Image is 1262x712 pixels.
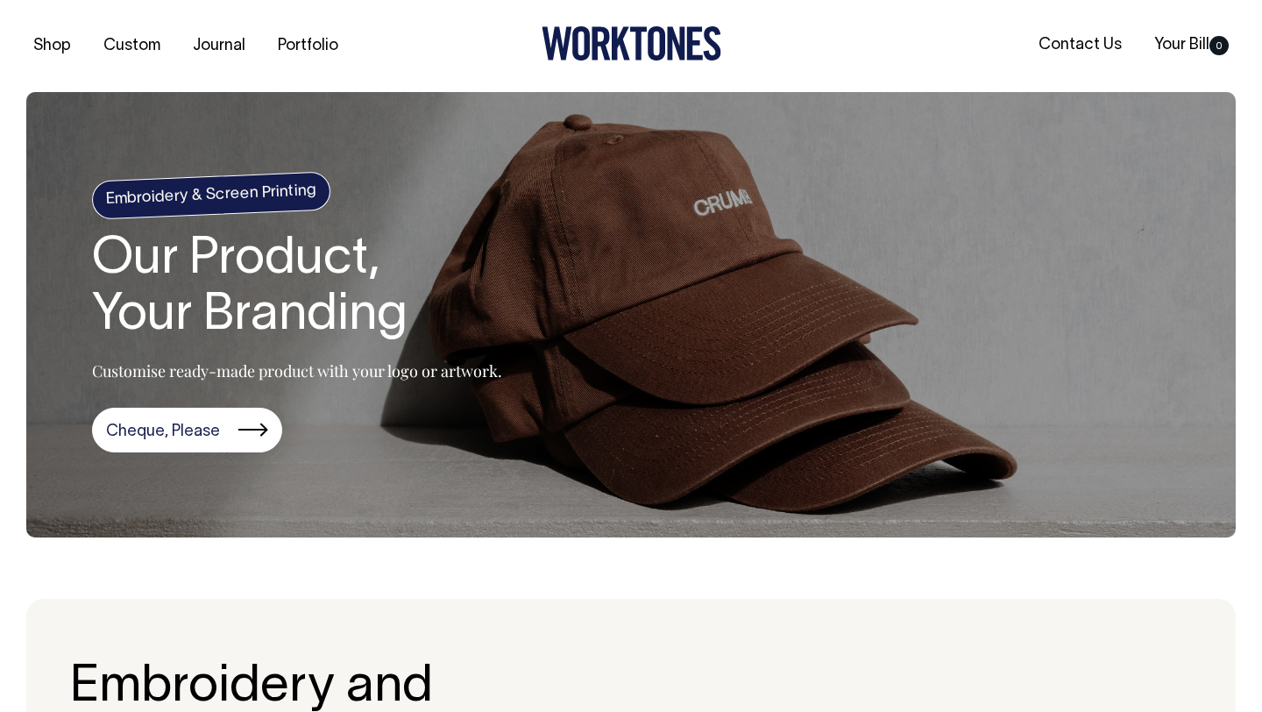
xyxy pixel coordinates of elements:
p: Customise ready-made product with your logo or artwork. [92,360,502,381]
h4: Embroidery & Screen Printing [91,172,331,220]
a: Shop [26,32,78,61]
a: Journal [186,32,252,61]
a: Portfolio [271,32,345,61]
a: Cheque, Please [92,408,282,453]
h1: Our Product, Your Branding [92,232,502,345]
span: 0 [1209,36,1229,55]
a: Your Bill0 [1147,31,1236,60]
a: Contact Us [1032,31,1129,60]
a: Custom [96,32,167,61]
